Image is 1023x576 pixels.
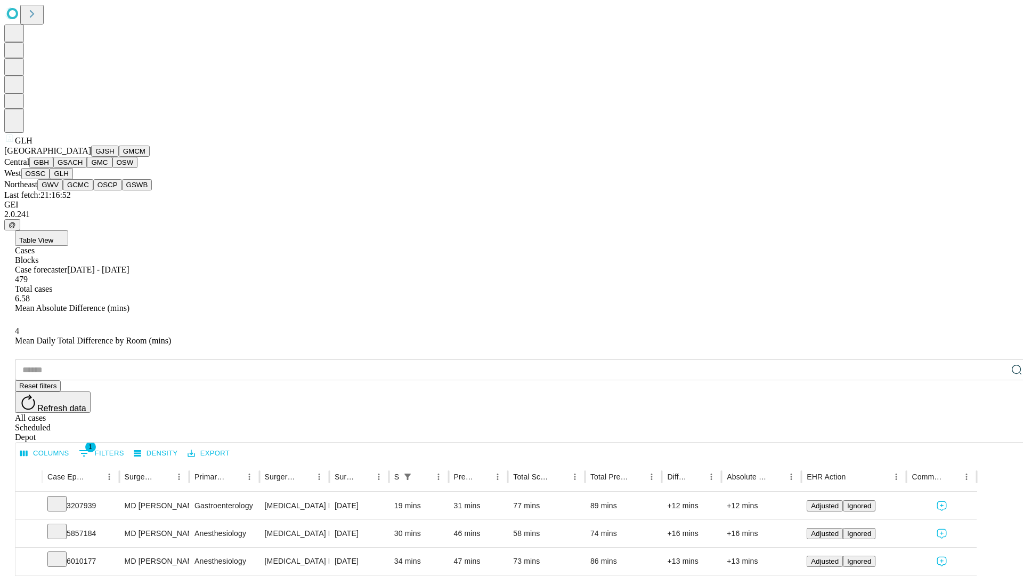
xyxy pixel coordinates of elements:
button: Sort [629,469,644,484]
div: 86 mins [590,548,657,575]
div: MD [PERSON_NAME] E Md [125,520,184,547]
button: GSACH [53,157,87,168]
div: +13 mins [667,548,716,575]
div: [DATE] [335,520,384,547]
div: 46 mins [454,520,503,547]
div: 5857184 [47,520,114,547]
span: Ignored [847,530,871,538]
div: 74 mins [590,520,657,547]
button: Sort [847,469,862,484]
button: Select columns [18,445,72,462]
button: Sort [87,469,102,484]
div: Comments [912,473,943,481]
button: Sort [227,469,242,484]
div: Predicted In Room Duration [454,473,475,481]
button: Sort [297,469,312,484]
button: Menu [784,469,799,484]
span: 4 [15,326,19,335]
div: 89 mins [590,492,657,519]
span: Adjusted [811,502,839,510]
button: Show filters [400,469,415,484]
button: Menu [644,469,659,484]
div: [MEDICAL_DATA] FLEXIBLE PROXIMAL DIAGNOSTIC [265,492,324,519]
div: +12 mins [727,492,796,519]
button: GMCM [119,146,150,157]
div: Surgery Name [265,473,296,481]
div: [MEDICAL_DATA] FLEXIBLE PROXIMAL DIAGNOSTIC [265,548,324,575]
div: 47 mins [454,548,503,575]
button: Show filters [76,445,127,462]
div: MD [PERSON_NAME] E Md [125,548,184,575]
div: 19 mins [394,492,443,519]
div: 58 mins [513,520,580,547]
div: +16 mins [667,520,716,547]
span: Mean Absolute Difference (mins) [15,303,129,313]
span: Adjusted [811,557,839,565]
button: Reset filters [15,380,61,391]
div: 3207939 [47,492,114,519]
button: Sort [944,469,959,484]
div: Difference [667,473,688,481]
button: Menu [312,469,327,484]
button: Density [131,445,181,462]
div: Primary Service [194,473,225,481]
button: Export [185,445,232,462]
button: GSWB [122,179,152,190]
button: Menu [371,469,386,484]
div: [DATE] [335,548,384,575]
button: Adjusted [807,528,843,539]
button: Sort [157,469,172,484]
button: Menu [567,469,582,484]
button: GBH [29,157,53,168]
button: Refresh data [15,391,91,413]
div: +12 mins [667,492,716,519]
div: Gastroenterology [194,492,254,519]
span: @ [9,221,16,229]
span: Last fetch: 21:16:52 [4,190,71,199]
button: Sort [356,469,371,484]
div: +16 mins [727,520,796,547]
button: Adjusted [807,500,843,511]
span: GLH [15,136,33,145]
div: MD [PERSON_NAME] E Md [125,492,184,519]
span: Total cases [15,284,52,293]
button: Table View [15,230,68,246]
button: Adjusted [807,556,843,567]
div: Total Scheduled Duration [513,473,551,481]
button: GLH [50,168,72,179]
span: 6.58 [15,294,30,303]
span: West [4,169,21,178]
div: 34 mins [394,548,443,575]
span: Central [4,157,29,166]
div: 6010177 [47,548,114,575]
div: Scheduled In Room Duration [394,473,399,481]
button: Sort [416,469,431,484]
button: OSSC [21,168,50,179]
button: Sort [553,469,567,484]
div: Total Predicted Duration [590,473,629,481]
div: Surgeon Name [125,473,156,481]
div: Anesthesiology [194,548,254,575]
button: Sort [475,469,490,484]
div: [MEDICAL_DATA] FLEXIBLE PROXIMAL DIAGNOSTIC [265,520,324,547]
button: GJSH [91,146,119,157]
span: Adjusted [811,530,839,538]
div: Surgery Date [335,473,355,481]
button: Menu [102,469,117,484]
button: Menu [889,469,904,484]
span: Refresh data [37,404,86,413]
div: Anesthesiology [194,520,254,547]
button: Menu [172,469,186,484]
span: 1 [85,442,96,452]
span: Ignored [847,502,871,510]
div: 2.0.241 [4,210,1019,219]
span: [DATE] - [DATE] [67,265,129,274]
button: Expand [21,525,37,543]
button: Ignored [843,556,875,567]
button: Expand [21,553,37,571]
span: Mean Daily Total Difference by Room (mins) [15,336,171,345]
span: Case forecaster [15,265,67,274]
button: @ [4,219,20,230]
div: +13 mins [727,548,796,575]
span: [GEOGRAPHIC_DATA] [4,146,91,155]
